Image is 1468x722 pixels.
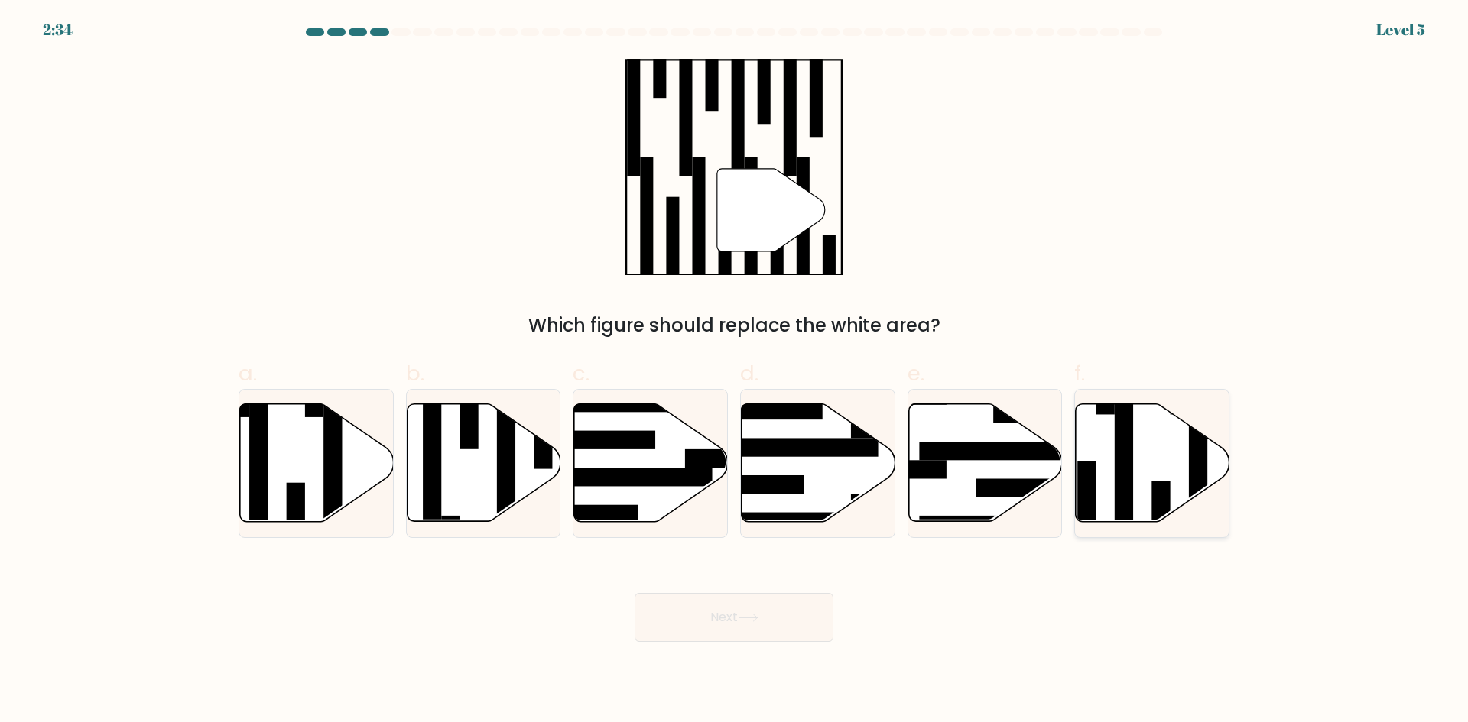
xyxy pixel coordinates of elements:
span: b. [406,358,424,388]
button: Next [635,593,833,642]
span: d. [740,358,758,388]
span: a. [239,358,257,388]
g: " [717,169,825,251]
div: Level 5 [1376,18,1425,41]
span: f. [1074,358,1085,388]
span: c. [573,358,589,388]
div: Which figure should replace the white area? [248,312,1220,339]
span: e. [908,358,924,388]
div: 2:34 [43,18,73,41]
